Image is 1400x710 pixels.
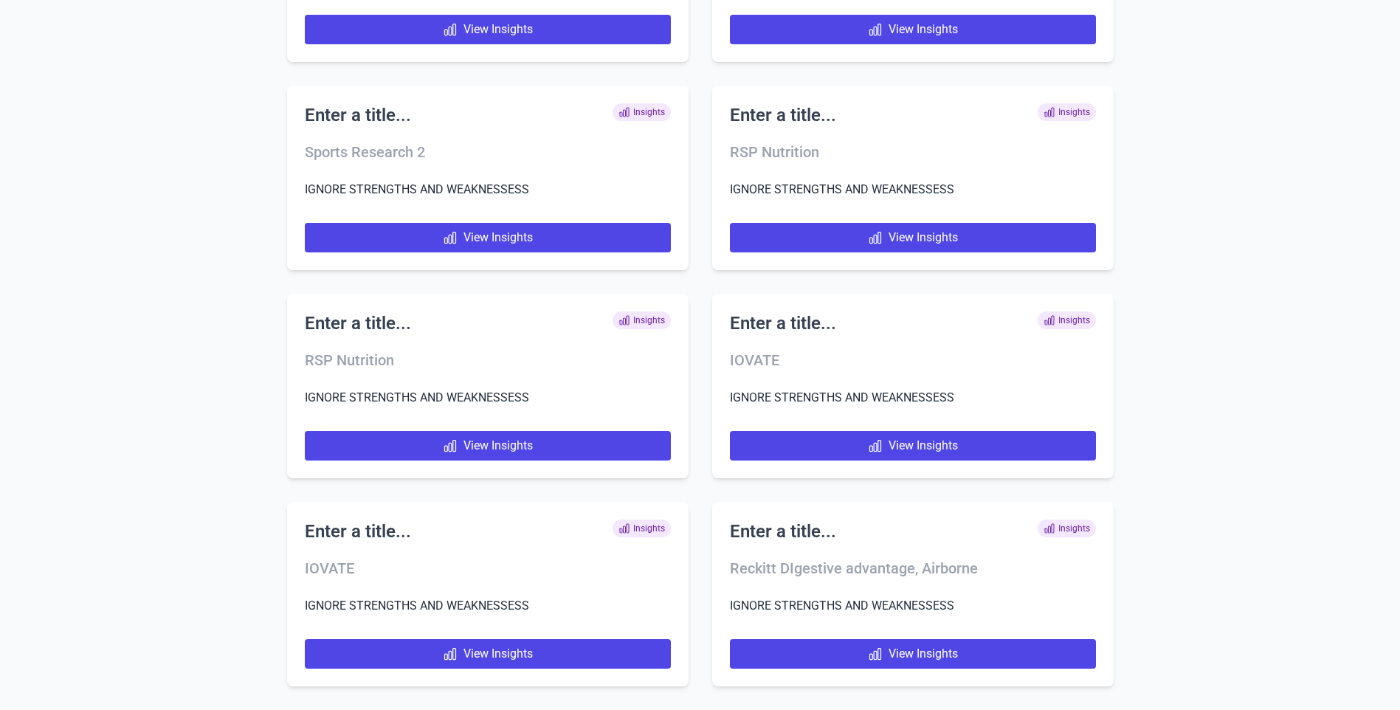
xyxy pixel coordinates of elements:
[730,180,1096,199] p: IGNORE STRENGTHS AND WEAKNESSESS
[730,103,836,127] h2: Enter a title...
[730,311,836,335] h2: Enter a title...
[730,15,1096,44] a: View Insights
[305,520,411,543] h2: Enter a title...
[305,388,671,407] p: IGNORE STRENGTHS AND WEAKNESSESS
[1038,103,1096,121] span: Insights
[305,142,671,162] h3: Sports Research 2
[730,431,1096,461] a: View Insights
[305,350,671,370] h3: RSP Nutrition
[613,520,671,537] span: Insights
[305,223,671,252] a: View Insights
[730,639,1096,669] a: View Insights
[305,103,411,127] h2: Enter a title...
[305,639,671,669] a: View Insights
[305,311,411,335] h2: Enter a title...
[730,596,1096,616] p: IGNORE STRENGTHS AND WEAKNESSESS
[305,558,671,579] h3: IOVATE
[1038,311,1096,329] span: Insights
[730,223,1096,252] a: View Insights
[305,431,671,461] a: View Insights
[730,142,1096,162] h3: RSP Nutrition
[613,103,671,121] span: Insights
[730,388,1096,407] p: IGNORE STRENGTHS AND WEAKNESSESS
[305,15,671,44] a: View Insights
[1038,520,1096,537] span: Insights
[305,180,671,199] p: IGNORE STRENGTHS AND WEAKNESSESS
[730,558,1096,579] h3: Reckitt DIgestive advantage, Airborne
[305,596,671,616] p: IGNORE STRENGTHS AND WEAKNESSESS
[613,311,671,329] span: Insights
[730,520,836,543] h2: Enter a title...
[730,350,1096,370] h3: IOVATE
